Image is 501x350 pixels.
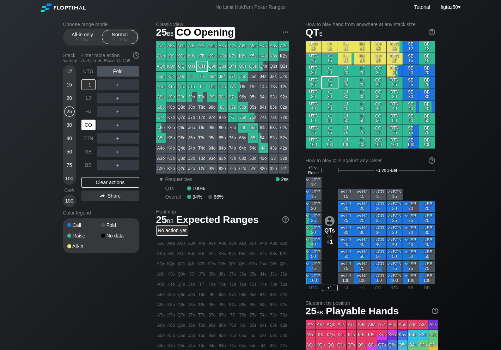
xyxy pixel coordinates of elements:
div: ATo [156,82,166,92]
div: HJ 30 [354,89,370,101]
div: SB 12 [403,41,419,53]
div: J6o [187,123,197,133]
h2: Classic view [156,22,289,27]
div: How to play QTs against any raiser [306,158,435,163]
div: 75o [228,133,238,143]
div: 53s [269,133,279,143]
div: SB 25 [403,77,419,89]
div: BTN [81,133,96,144]
img: ellipsis.fd386fe8.svg [282,28,289,36]
div: ＋ [97,79,139,90]
div: J8s [218,72,227,82]
div: A6o [156,123,166,133]
div: BB 50 [419,113,435,125]
div: UTG 25 [306,77,322,89]
div: 44 [258,143,268,153]
div: UTG 100 [306,137,322,149]
div: ＋ [97,133,139,144]
div: KQs [177,51,187,61]
div: AQo [156,61,166,71]
div: JTs [197,72,207,82]
div: 54o [248,143,258,153]
div: J3s [269,72,279,82]
div: 96o [207,123,217,133]
div: J2o [187,164,197,174]
div: 100 [64,195,75,206]
div: A3o [156,153,166,163]
div: LJ 15 [338,53,354,65]
div: T6o [197,123,207,133]
div: 50 [64,146,75,157]
div: 98o [207,102,217,112]
div: 62s [279,123,289,133]
span: bb [85,37,89,42]
div: BTN 25 [387,77,403,89]
a: Tutorial [414,4,430,10]
div: QTo [177,82,187,92]
div: UTG 12 [306,41,322,53]
div: J7s [228,72,238,82]
div: J6s [238,72,248,82]
div: CO 100 [371,137,386,149]
div: HJ 75 [354,125,370,137]
span: QT [306,27,323,38]
div: Tourney [60,58,79,63]
div: 5 – 12 [68,37,97,42]
div: 32s [279,153,289,163]
div: 92o [207,164,217,174]
div: HJ 15 [354,53,370,65]
div: Q3s [269,61,279,71]
div: BTN 20 [387,65,403,77]
div: 63o [238,153,248,163]
div: LJ [81,93,96,103]
div: SB [81,146,96,157]
div: Q6o [177,123,187,133]
div: A9o [156,92,166,102]
div: T4s [258,82,268,92]
div: 12 [64,66,75,77]
div: KJs [187,51,197,61]
div: 87s [228,102,238,112]
div: BB 12 [419,41,435,53]
div: JJ [187,72,197,82]
div: UTG 50 [306,113,322,125]
div: J5s [248,72,258,82]
div: T7s [228,82,238,92]
div: BTN 30 [387,89,403,101]
div: AJo [156,72,166,82]
div: 82s [279,102,289,112]
div: Enter table action [81,50,139,66]
div: Q9s [207,61,217,71]
div: Q2s [279,61,289,71]
div: K9o [166,92,176,102]
div: J3o [187,153,197,163]
div: Raise [67,233,101,238]
div: HJ 25 [354,77,370,89]
div: QQ [177,61,187,71]
div: 25 [64,106,75,117]
div: 63s [269,123,279,133]
div: SB 40 [403,101,419,113]
div: Normal [104,30,136,44]
div: SB 100 [403,137,419,149]
div: Q6s [238,61,248,71]
div: BTN 12 [387,41,403,53]
div: K2s [279,51,289,61]
div: ＋ [97,160,139,170]
div: BB 25 [419,77,435,89]
div: AKs [166,41,176,51]
div: A5o [156,133,166,143]
div: T9s [207,82,217,92]
div: No Limit Hold’em Poker Ranges [205,4,296,12]
div: BTN 50 [387,113,403,125]
div: All-in [67,244,101,249]
div: A7s [228,41,238,51]
div: ＋ [97,120,139,130]
div: T5o [197,133,207,143]
span: figtaz50 [441,4,458,10]
div: QJo [177,72,187,82]
div: 97s [228,92,238,102]
div: BB 100 [419,137,435,149]
div: AKo [156,51,166,61]
div: CO 30 [371,89,386,101]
